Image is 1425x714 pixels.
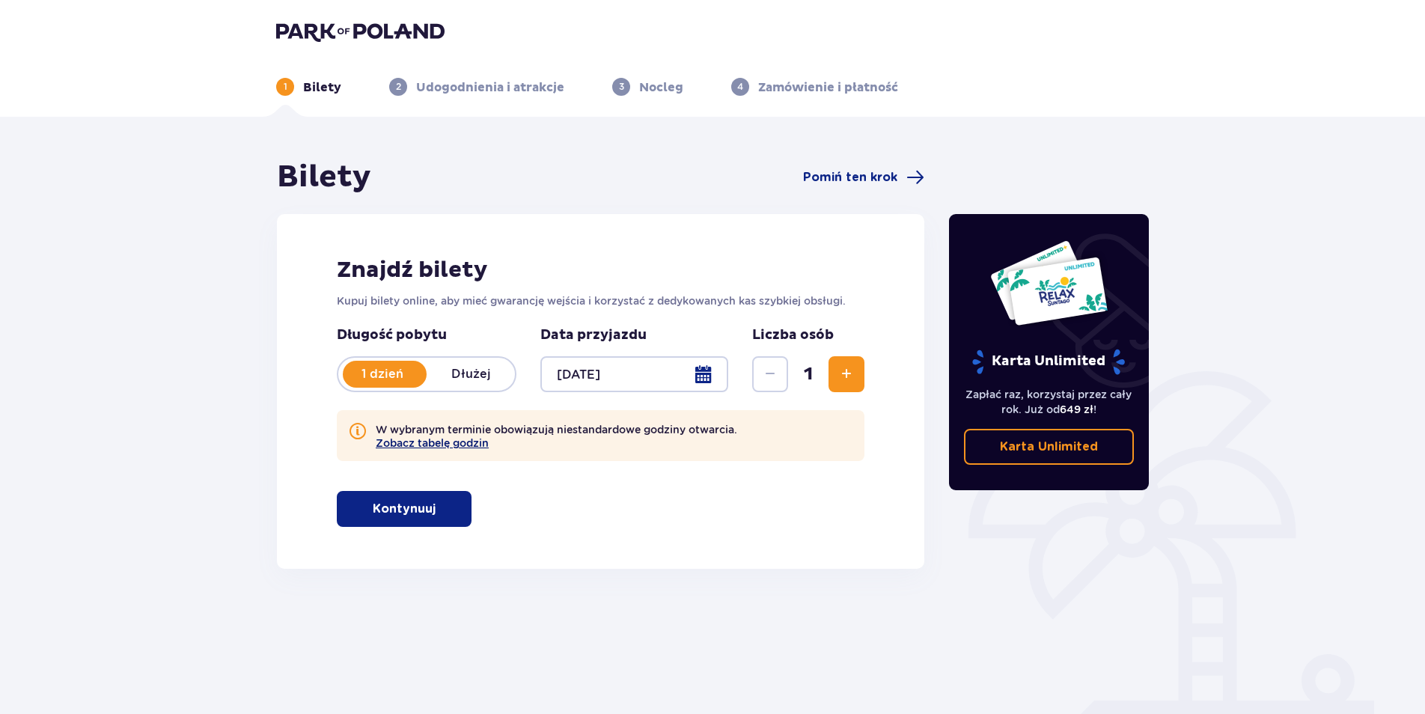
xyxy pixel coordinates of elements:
p: W wybranym terminie obowiązują niestandardowe godziny otwarcia. [376,422,737,449]
p: Karta Unlimited [971,349,1126,375]
h1: Bilety [277,159,371,196]
div: 4Zamówienie i płatność [731,78,898,96]
button: Zmniejsz [752,356,788,392]
div: 3Nocleg [612,78,683,96]
span: 1 [791,363,826,385]
button: Zobacz tabelę godzin [376,437,489,449]
p: Data przyjazdu [540,326,647,344]
a: Karta Unlimited [964,429,1135,465]
button: Kontynuuj [337,491,472,527]
p: Zapłać raz, korzystaj przez cały rok. Już od ! [964,387,1135,417]
p: 4 [737,80,743,94]
p: Dłużej [427,366,515,382]
p: Zamówienie i płatność [758,79,898,96]
a: Pomiń ten krok [803,168,924,186]
span: 649 zł [1060,403,1093,415]
div: 1Bilety [276,78,341,96]
div: 2Udogodnienia i atrakcje [389,78,564,96]
p: 1 [284,80,287,94]
img: Dwie karty całoroczne do Suntago z napisem 'UNLIMITED RELAX', na białym tle z tropikalnymi liśćmi... [989,239,1108,326]
p: 1 dzień [338,366,427,382]
p: 2 [396,80,401,94]
p: Kupuj bilety online, aby mieć gwarancję wejścia i korzystać z dedykowanych kas szybkiej obsługi. [337,293,864,308]
h2: Znajdź bilety [337,256,864,284]
p: 3 [619,80,624,94]
img: Park of Poland logo [276,21,445,42]
span: Pomiń ten krok [803,169,897,186]
p: Udogodnienia i atrakcje [416,79,564,96]
p: Karta Unlimited [1000,439,1098,455]
p: Kontynuuj [373,501,436,517]
p: Bilety [303,79,341,96]
p: Długość pobytu [337,326,516,344]
p: Liczba osób [752,326,834,344]
button: Zwiększ [829,356,864,392]
p: Nocleg [639,79,683,96]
